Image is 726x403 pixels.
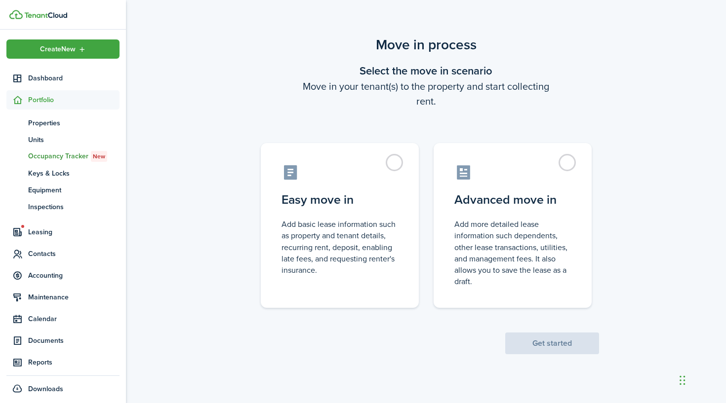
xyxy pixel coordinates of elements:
span: Reports [28,357,120,367]
span: Keys & Locks [28,168,120,179]
a: Units [6,131,120,148]
img: TenantCloud [24,12,67,18]
span: Equipment [28,185,120,195]
scenario-title: Move in process [253,35,599,55]
span: Inspections [28,202,120,212]
span: Create New [40,46,76,53]
span: New [93,152,105,161]
iframe: Chat Widget [677,356,726,403]
a: Equipment [6,182,120,198]
a: Keys & Locks [6,165,120,182]
control-radio-card-title: Easy move in [282,191,398,209]
span: Downloads [28,384,63,394]
span: Dashboard [28,73,120,83]
span: Maintenance [28,292,120,302]
wizard-step-header-description: Move in your tenant(s) to the property and start collecting rent. [253,79,599,109]
control-radio-card-title: Advanced move in [454,191,571,209]
span: Leasing [28,227,120,237]
control-radio-card-description: Add more detailed lease information such dependents, other lease transactions, utilities, and man... [454,219,571,287]
span: Properties [28,118,120,128]
span: Units [28,135,120,145]
span: Contacts [28,249,120,259]
img: TenantCloud [9,10,23,19]
span: Portfolio [28,95,120,105]
a: Inspections [6,198,120,215]
span: Calendar [28,314,120,324]
a: Properties [6,114,120,131]
a: Reports [6,353,120,372]
span: Occupancy Tracker [28,151,120,162]
control-radio-card-description: Add basic lease information such as property and tenant details, recurring rent, deposit, enablin... [282,219,398,276]
wizard-step-header-title: Select the move in scenario [253,63,599,79]
span: Documents [28,335,120,346]
span: Accounting [28,270,120,281]
div: Drag [680,366,686,395]
a: Dashboard [6,69,120,88]
a: Occupancy TrackerNew [6,148,120,165]
button: Open menu [6,39,120,59]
